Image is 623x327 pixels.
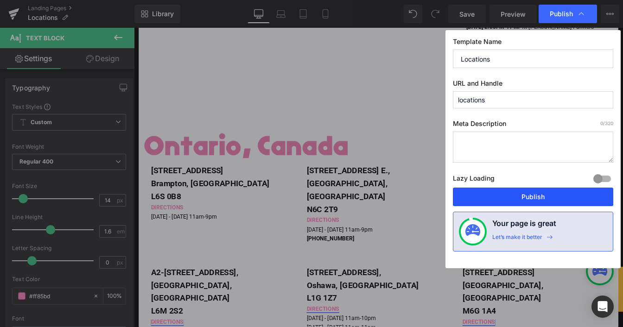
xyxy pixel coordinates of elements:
[377,202,412,214] strong: K1S 3X2
[198,275,283,286] strong: [STREET_ADDRESS],
[198,319,235,326] a: DIRECTIONS
[19,188,54,199] strong: L6S 0B8
[453,119,613,132] label: Meta Description
[377,226,464,236] span: [DATE] - [DATE], 11am-9pm
[453,172,495,188] label: Lazy Loading
[492,218,556,233] h4: Your page is great
[377,173,470,199] strong: [GEOGRAPHIC_DATA], [GEOGRAPHIC_DATA]
[465,224,480,239] img: onboarding-status.svg
[381,57,540,75] span: New West [PERSON_NAME] Market at [GEOGRAPHIC_DATA]
[548,281,557,319] a: ORDER NOW
[377,158,462,169] strong: [STREET_ADDRESS],
[591,296,614,318] div: Open Intercom Messenger
[381,78,543,95] span: [PERSON_NAME] Fair and Food Truck Fest
[550,10,573,18] span: Publish
[198,158,293,169] strong: [STREET_ADDRESS] E.,
[19,202,57,209] a: DIRECTIONS
[198,202,234,214] strong: N6C 2T9
[377,289,470,315] span: [GEOGRAPHIC_DATA], [GEOGRAPHIC_DATA]
[600,120,603,126] span: 0
[19,289,112,315] span: [GEOGRAPHIC_DATA], [GEOGRAPHIC_DATA]
[198,173,291,199] strong: [GEOGRAPHIC_DATA], [GEOGRAPHIC_DATA]
[453,188,613,206] button: Publish
[198,304,233,315] strong: L1G 1Z7
[198,238,253,245] b: [PHONE_NUMBER]
[381,26,528,44] span: Pitt [PERSON_NAME] Farmers Market
[381,26,441,33] span: [DATE] 2:30PM-7PM
[381,57,432,64] span: [DATE] 2PM-7PM
[381,47,532,54] span: Port Coquitlam Farmers Market
[377,275,460,286] span: [STREET_ADDRESS]
[19,275,120,286] span: A2-[STREET_ADDRESS],
[381,47,441,54] span: [DATE] 2:30PM-7PM
[492,233,542,245] div: Let’s make it better
[381,16,441,23] span: [DATE] 2:30PM-7PM
[600,120,613,126] span: /320
[377,249,432,257] strong: [PHONE_NUMBER]
[453,79,613,91] label: URL and Handle
[377,217,414,224] a: DIRECTIONS
[381,78,435,85] span: [DATE] 10AM-4PM
[198,289,326,301] strong: Oshawa, [GEOGRAPHIC_DATA]
[198,217,235,224] a: DIRECTIONS
[377,237,436,246] span: [DATE], 12pm-9pm
[19,158,102,169] strong: [STREET_ADDRESS]
[19,211,184,221] p: [DATE] - [DATE] 11am-9pm
[381,16,532,23] span: Port Coquitlam Farmers Market
[19,173,155,184] strong: Brampton, [GEOGRAPHIC_DATA]
[198,226,362,236] p: [DATE] - [DATE] 11am-9pm
[453,38,613,50] label: Template Name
